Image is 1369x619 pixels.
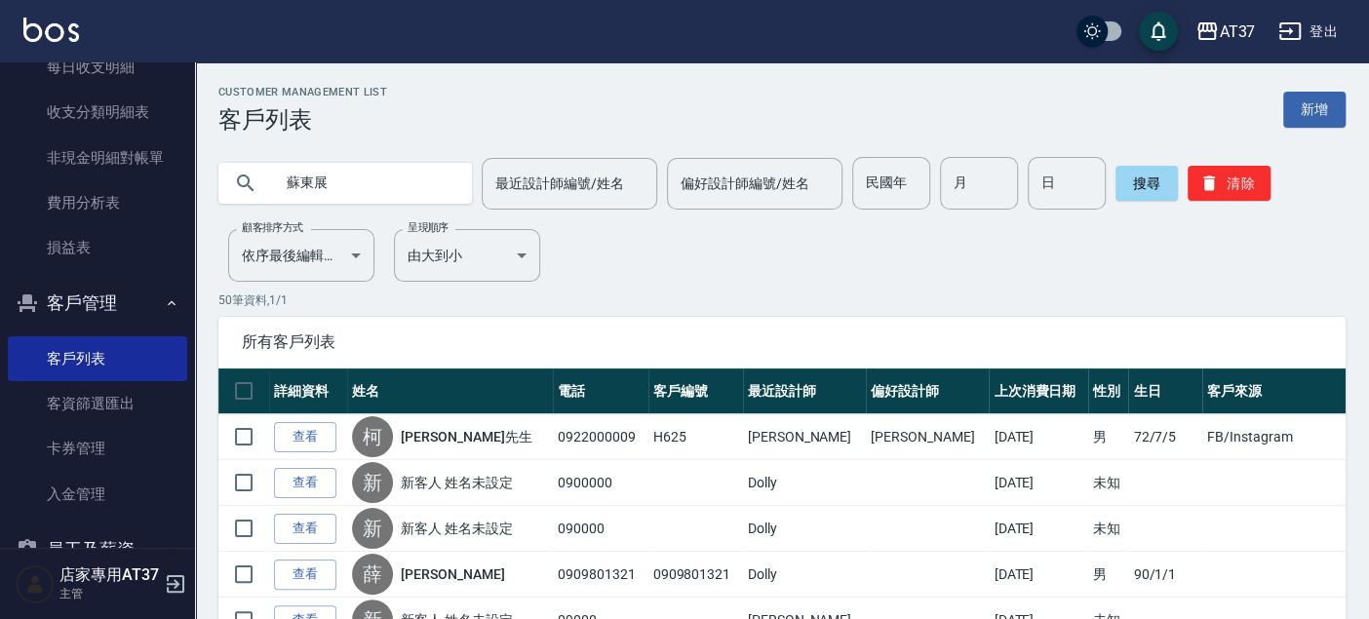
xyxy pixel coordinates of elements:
button: 搜尋 [1115,166,1178,201]
td: [PERSON_NAME] [743,414,866,460]
a: 新客人 姓名未設定 [401,519,513,538]
span: 所有客戶列表 [242,332,1322,352]
td: 男 [1088,414,1128,460]
a: 每日收支明細 [8,45,187,90]
button: 員工及薪資 [8,524,187,575]
a: 新客人 姓名未設定 [401,473,513,492]
img: Logo [23,18,79,42]
th: 客戶來源 [1202,368,1346,414]
td: [PERSON_NAME] [866,414,989,460]
th: 姓名 [347,368,553,414]
th: 偏好設計師 [866,368,989,414]
td: 090000 [553,506,647,552]
a: 客資篩選匯出 [8,381,187,426]
a: 費用分析表 [8,180,187,225]
div: AT37 [1219,19,1255,44]
div: 依序最後編輯時間 [228,229,374,282]
td: [DATE] [989,460,1088,506]
div: 由大到小 [394,229,540,282]
button: 客戶管理 [8,278,187,329]
button: 清除 [1188,166,1271,201]
th: 上次消費日期 [989,368,1088,414]
th: 電話 [553,368,647,414]
a: 查看 [274,468,336,498]
th: 詳細資料 [269,368,347,414]
td: Dolly [743,506,866,552]
a: 查看 [274,514,336,544]
th: 客戶編號 [648,368,743,414]
a: 新增 [1283,92,1346,128]
a: [PERSON_NAME] [401,564,504,584]
a: [PERSON_NAME]先生 [401,427,531,446]
a: 卡券管理 [8,426,187,471]
a: 查看 [274,422,336,452]
h3: 客戶列表 [218,106,387,134]
td: 男 [1088,552,1128,598]
a: 損益表 [8,225,187,270]
button: 登出 [1271,14,1346,50]
h2: Customer Management List [218,86,387,98]
td: 90/1/1 [1128,552,1202,598]
td: 0922000009 [553,414,647,460]
a: 客戶列表 [8,336,187,381]
td: 未知 [1088,506,1128,552]
th: 生日 [1128,368,1202,414]
img: Person [16,564,55,603]
td: 未知 [1088,460,1128,506]
td: 0909801321 [648,552,743,598]
th: 最近設計師 [743,368,866,414]
td: [DATE] [989,552,1088,598]
th: 性別 [1088,368,1128,414]
div: 新 [352,462,393,503]
td: 0909801321 [553,552,647,598]
label: 顧客排序方式 [242,220,303,235]
button: save [1139,12,1178,51]
td: Dolly [743,552,866,598]
a: 查看 [274,560,336,590]
a: 入金管理 [8,472,187,517]
label: 呈現順序 [408,220,449,235]
td: [DATE] [989,414,1088,460]
td: [DATE] [989,506,1088,552]
a: 非現金明細對帳單 [8,135,187,180]
div: 柯 [352,416,393,457]
td: H625 [648,414,743,460]
div: 薛 [352,554,393,595]
td: FB/Instagram [1202,414,1346,460]
div: 新 [352,508,393,549]
p: 50 筆資料, 1 / 1 [218,291,1346,309]
td: 72/7/5 [1128,414,1202,460]
h5: 店家專用AT37 [59,565,159,585]
td: 0900000 [553,460,647,506]
p: 主管 [59,585,159,602]
a: 收支分類明細表 [8,90,187,135]
td: Dolly [743,460,866,506]
button: AT37 [1188,12,1263,52]
input: 搜尋關鍵字 [273,157,456,210]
